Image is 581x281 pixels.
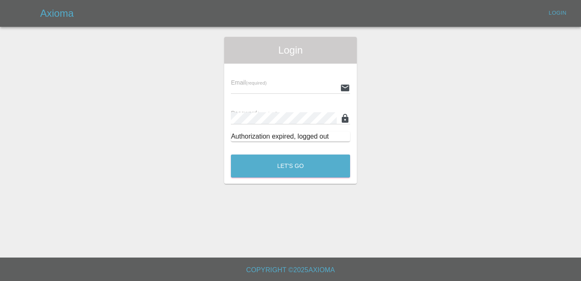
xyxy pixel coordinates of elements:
[246,80,267,85] small: (required)
[544,7,571,20] a: Login
[7,264,574,276] h6: Copyright © 2025 Axioma
[231,155,350,178] button: Let's Go
[257,111,278,116] small: (required)
[231,131,350,142] div: Authorization expired, logged out
[231,44,350,57] span: Login
[231,79,266,86] span: Email
[40,7,74,20] h5: Axioma
[231,110,278,116] span: Password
